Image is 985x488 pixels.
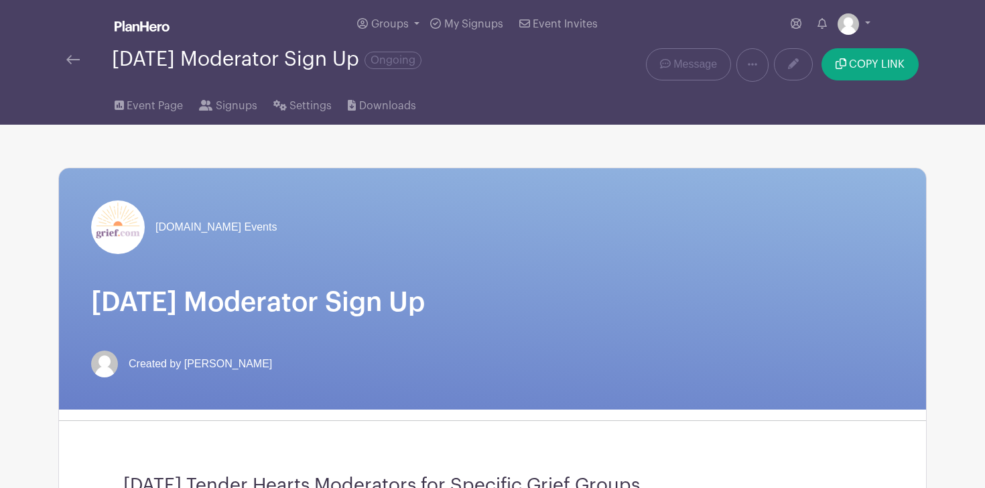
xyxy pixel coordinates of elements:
[216,98,257,114] span: Signups
[127,98,183,114] span: Event Page
[115,82,183,125] a: Event Page
[129,356,272,372] span: Created by [PERSON_NAME]
[66,55,80,64] img: back-arrow-29a5d9b10d5bd6ae65dc969a981735edf675c4d7a1fe02e03b50dbd4ba3cdb55.svg
[112,48,421,70] div: [DATE] Moderator Sign Up
[91,286,894,318] h1: [DATE] Moderator Sign Up
[289,98,332,114] span: Settings
[199,82,257,125] a: Signups
[91,200,145,254] img: grief-logo-planhero.png
[533,19,598,29] span: Event Invites
[371,19,409,29] span: Groups
[91,351,118,377] img: default-ce2991bfa6775e67f084385cd625a349d9dcbb7a52a09fb2fda1e96e2d18dcdb.png
[849,59,905,70] span: COPY LINK
[348,82,415,125] a: Downloads
[359,98,416,114] span: Downloads
[646,48,731,80] a: Message
[838,13,859,35] img: default-ce2991bfa6775e67f084385cd625a349d9dcbb7a52a09fb2fda1e96e2d18dcdb.png
[444,19,503,29] span: My Signups
[673,56,717,72] span: Message
[822,48,919,80] button: COPY LINK
[155,219,277,235] span: [DOMAIN_NAME] Events
[365,52,421,69] span: Ongoing
[115,21,170,32] img: logo_white-6c42ec7e38ccf1d336a20a19083b03d10ae64f83f12c07503d8b9e83406b4c7d.svg
[273,82,332,125] a: Settings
